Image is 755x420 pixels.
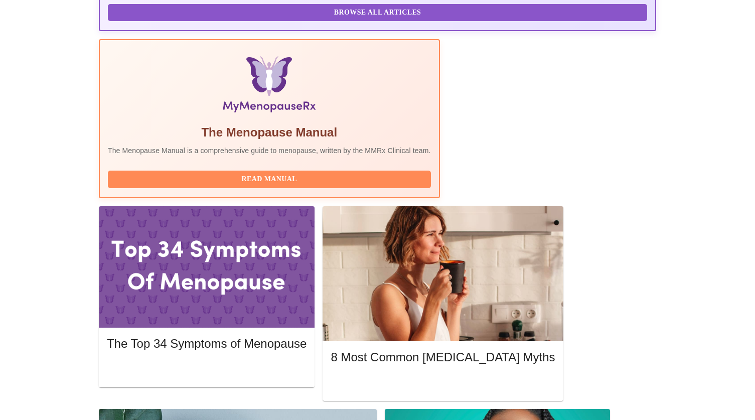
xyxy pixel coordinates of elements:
a: Browse All Articles [108,8,650,16]
span: Read More [341,377,545,390]
h5: The Top 34 Symptoms of Menopause [107,336,307,352]
h5: 8 Most Common [MEDICAL_DATA] Myths [331,349,555,365]
a: Read Manual [108,174,433,183]
span: Browse All Articles [118,7,637,19]
h5: The Menopause Manual [108,124,431,141]
img: Menopause Manual [159,56,379,116]
a: Read More [107,364,309,373]
button: Read More [331,375,555,392]
button: Read Manual [108,171,431,188]
span: Read Manual [118,173,421,186]
span: Read More [117,363,296,376]
button: Read More [107,361,307,378]
button: Browse All Articles [108,4,647,22]
a: Read More [331,378,557,387]
p: The Menopause Manual is a comprehensive guide to menopause, written by the MMRx Clinical team. [108,146,431,156]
